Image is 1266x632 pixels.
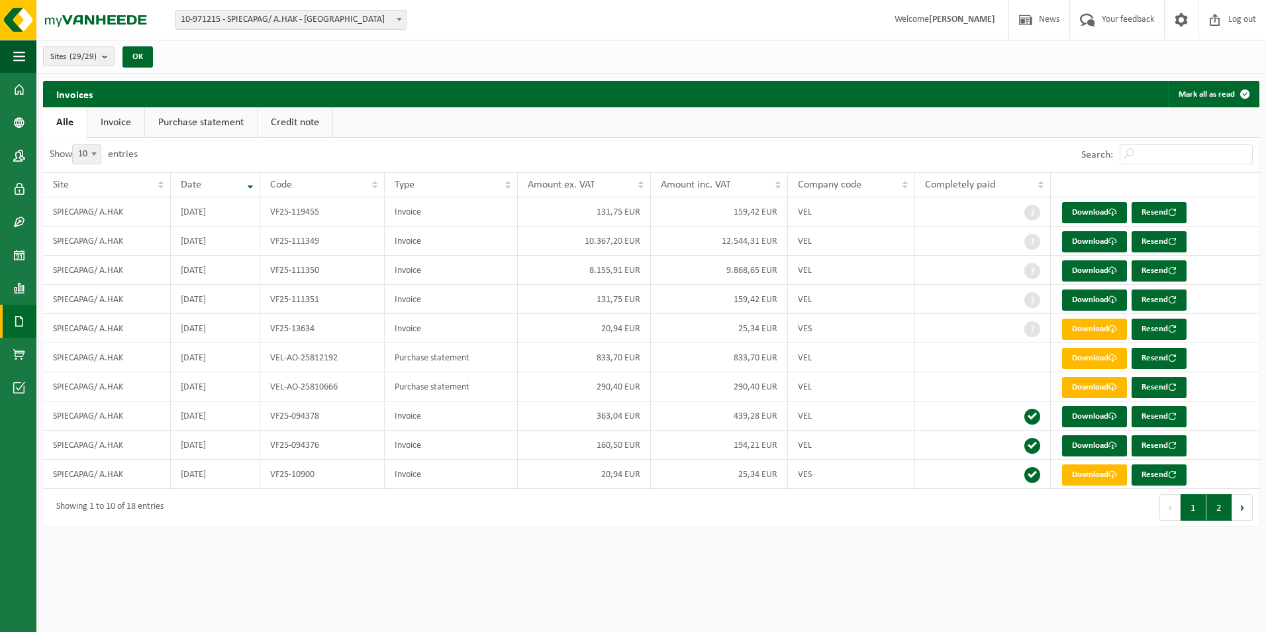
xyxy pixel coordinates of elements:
[171,285,260,314] td: [DATE]
[385,401,518,431] td: Invoice
[798,180,861,190] span: Company code
[1181,494,1206,521] button: 1
[651,460,788,489] td: 25,34 EUR
[1159,494,1181,521] button: Previous
[43,460,171,489] td: SPIECAPAG/ A.HAK
[651,431,788,460] td: 194,21 EUR
[651,197,788,227] td: 159,42 EUR
[260,314,385,343] td: VF25-13634
[1062,377,1127,398] a: Download
[518,343,651,372] td: 833,70 EUR
[1132,435,1187,456] button: Resend
[1132,377,1187,398] button: Resend
[43,343,171,372] td: SPIECAPAG/ A.HAK
[260,197,385,227] td: VF25-119455
[43,314,171,343] td: SPIECAPAG/ A.HAK
[171,197,260,227] td: [DATE]
[70,52,97,61] count: (29/29)
[788,197,915,227] td: VEL
[1132,348,1187,369] button: Resend
[651,227,788,256] td: 12.544,31 EUR
[260,401,385,431] td: VF25-094378
[260,431,385,460] td: VF25-094376
[788,343,915,372] td: VEL
[43,372,171,401] td: SPIECAPAG/ A.HAK
[1206,494,1232,521] button: 2
[1062,406,1127,427] a: Download
[72,144,101,164] span: 10
[43,46,115,66] button: Sites(29/29)
[171,401,260,431] td: [DATE]
[1062,464,1127,486] a: Download
[788,314,915,343] td: VES
[929,15,995,25] strong: [PERSON_NAME]
[260,372,385,401] td: VEL-AO-25810666
[651,372,788,401] td: 290,40 EUR
[43,227,171,256] td: SPIECAPAG/ A.HAK
[1062,319,1127,340] a: Download
[788,431,915,460] td: VEL
[171,372,260,401] td: [DATE]
[171,460,260,489] td: [DATE]
[1232,494,1253,521] button: Next
[518,285,651,314] td: 131,75 EUR
[518,197,651,227] td: 131,75 EUR
[788,372,915,401] td: VEL
[171,431,260,460] td: [DATE]
[1062,231,1127,252] a: Download
[260,343,385,372] td: VEL-AO-25812192
[50,149,138,160] label: Show entries
[1132,319,1187,340] button: Resend
[518,314,651,343] td: 20,94 EUR
[925,180,995,190] span: Completely paid
[145,107,257,138] a: Purchase statement
[43,107,87,138] a: Alle
[518,460,651,489] td: 20,94 EUR
[651,343,788,372] td: 833,70 EUR
[1062,435,1127,456] a: Download
[1132,231,1187,252] button: Resend
[175,10,407,30] span: 10-971215 - SPIECAPAG/ A.HAK - BRUGGE
[788,460,915,489] td: VES
[385,227,518,256] td: Invoice
[651,256,788,285] td: 9.868,65 EUR
[260,256,385,285] td: VF25-111350
[518,401,651,431] td: 363,04 EUR
[260,285,385,314] td: VF25-111351
[518,372,651,401] td: 290,40 EUR
[385,285,518,314] td: Invoice
[385,314,518,343] td: Invoice
[171,227,260,256] td: [DATE]
[171,343,260,372] td: [DATE]
[385,197,518,227] td: Invoice
[661,180,731,190] span: Amount inc. VAT
[258,107,332,138] a: Credit note
[1132,290,1187,311] button: Resend
[43,256,171,285] td: SPIECAPAG/ A.HAK
[385,256,518,285] td: Invoice
[181,180,201,190] span: Date
[1168,81,1258,107] button: Mark all as read
[1132,406,1187,427] button: Resend
[260,460,385,489] td: VF25-10900
[385,372,518,401] td: Purchase statement
[171,314,260,343] td: [DATE]
[43,197,171,227] td: SPIECAPAG/ A.HAK
[651,285,788,314] td: 159,42 EUR
[175,11,406,29] span: 10-971215 - SPIECAPAG/ A.HAK - BRUGGE
[87,107,144,138] a: Invoice
[651,401,788,431] td: 439,28 EUR
[50,496,164,519] div: Showing 1 to 10 of 18 entries
[122,46,153,68] button: OK
[43,431,171,460] td: SPIECAPAG/ A.HAK
[788,401,915,431] td: VEL
[1062,348,1127,369] a: Download
[53,180,69,190] span: Site
[1132,464,1187,486] button: Resend
[518,227,651,256] td: 10.367,20 EUR
[43,81,106,107] h2: Invoices
[518,431,651,460] td: 160,50 EUR
[260,227,385,256] td: VF25-111349
[385,431,518,460] td: Invoice
[385,460,518,489] td: Invoice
